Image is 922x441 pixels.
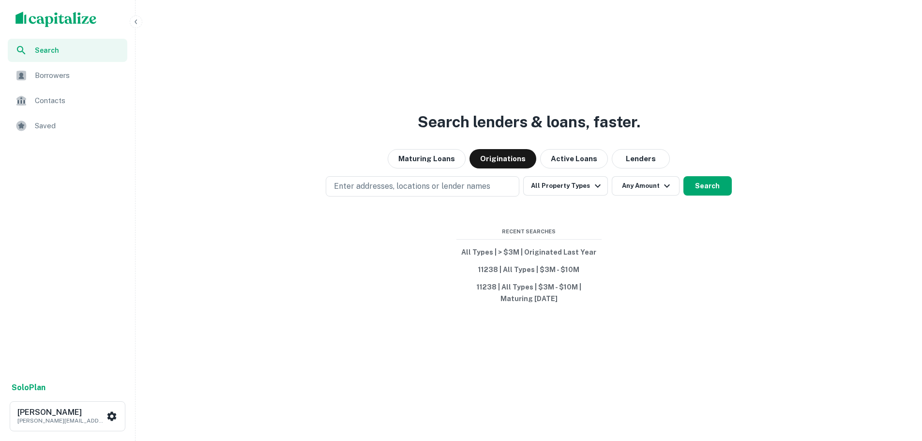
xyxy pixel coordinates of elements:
button: Maturing Loans [388,149,466,168]
button: All Types | > $3M | Originated Last Year [456,243,602,261]
img: capitalize-logo.png [15,12,97,27]
button: 11238 | All Types | $3M - $10M [456,261,602,278]
a: Borrowers [8,64,127,87]
button: [PERSON_NAME][PERSON_NAME][EMAIL_ADDRESS][DOMAIN_NAME] [10,401,125,431]
strong: Solo Plan [12,383,45,392]
span: Contacts [35,95,121,106]
button: Originations [469,149,536,168]
button: Active Loans [540,149,608,168]
h3: Search lenders & loans, faster. [418,110,640,134]
button: Enter addresses, locations or lender names [326,176,519,197]
a: Saved [8,114,127,137]
button: Any Amount [612,176,680,196]
iframe: Chat Widget [874,364,922,410]
span: Search [35,45,121,56]
span: Saved [35,120,121,132]
button: 11238 | All Types | $3M - $10M | Maturing [DATE] [456,278,602,307]
button: Lenders [612,149,670,168]
h6: [PERSON_NAME] [17,409,105,416]
button: Search [683,176,732,196]
a: SoloPlan [12,382,45,394]
span: Recent Searches [456,228,602,236]
span: Borrowers [35,70,121,81]
a: Contacts [8,89,127,112]
p: Enter addresses, locations or lender names [334,181,490,192]
button: All Property Types [523,176,607,196]
p: [PERSON_NAME][EMAIL_ADDRESS][DOMAIN_NAME] [17,416,105,425]
a: Search [8,39,127,62]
